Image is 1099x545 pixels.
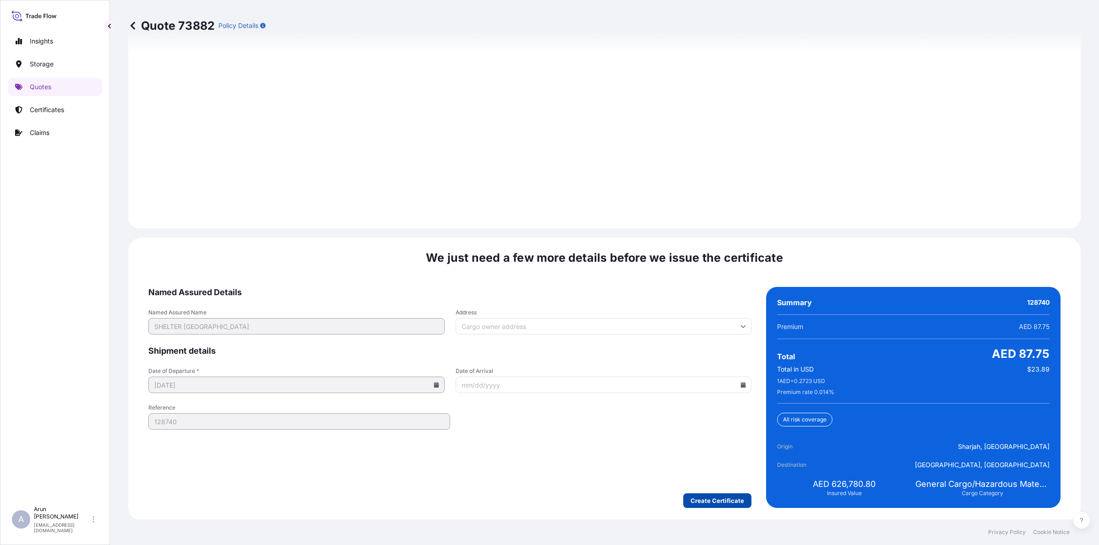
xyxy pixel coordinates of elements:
span: 1 AED = 0.2723 USD [777,378,825,385]
span: Date of Departure [148,367,445,375]
p: Quote 73882 [128,18,215,33]
a: Claims [8,124,102,142]
span: Destination [777,460,828,469]
span: Origin [777,442,828,451]
a: Certificates [8,101,102,119]
span: Summary [777,298,812,307]
input: Your internal reference [148,413,450,430]
span: Named Assured Name [148,309,445,316]
span: [GEOGRAPHIC_DATA], [GEOGRAPHIC_DATA] [915,460,1050,469]
span: Total [777,352,795,361]
span: Premium rate 0.014 % [777,389,834,396]
p: Quotes [30,82,51,92]
input: Cargo owner address [456,318,752,335]
p: Create Certificate [691,496,744,505]
p: Policy Details [218,21,258,30]
span: Date of Arrival [456,367,752,375]
span: Total in USD [777,365,814,374]
span: Named Assured Details [148,287,751,298]
span: Premium [777,322,803,331]
span: Address [456,309,752,316]
span: $23.89 [1027,365,1050,374]
span: General Cargo/Hazardous Material [915,479,1050,490]
a: Cookie Notice [1033,529,1070,536]
span: A [18,515,24,524]
span: Insured Value [827,490,862,497]
span: AED 87.75 [1019,322,1050,331]
p: [EMAIL_ADDRESS][DOMAIN_NAME] [34,522,91,533]
span: AED 626,780.80 [813,479,876,490]
p: Certificates [30,105,64,114]
input: mm/dd/yyyy [456,377,752,393]
a: Insights [8,32,102,50]
a: Quotes [8,78,102,96]
span: Sharjah, [GEOGRAPHIC_DATA] [958,442,1050,451]
span: Cargo Category [962,490,1003,497]
span: We just need a few more details before we issue the certificate [426,250,783,265]
span: Reference [148,404,450,411]
button: Create Certificate [683,493,751,508]
span: AED 87.75 [992,346,1050,361]
p: Storage [30,59,54,69]
div: All risk coverage [777,413,832,426]
p: Claims [30,128,49,137]
a: Privacy Policy [988,529,1026,536]
p: Arun [PERSON_NAME] [34,506,91,520]
span: 128740 [1027,298,1050,307]
span: Shipment details [148,345,751,356]
input: mm/dd/yyyy [148,377,445,393]
a: Storage [8,55,102,73]
p: Insights [30,37,53,46]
